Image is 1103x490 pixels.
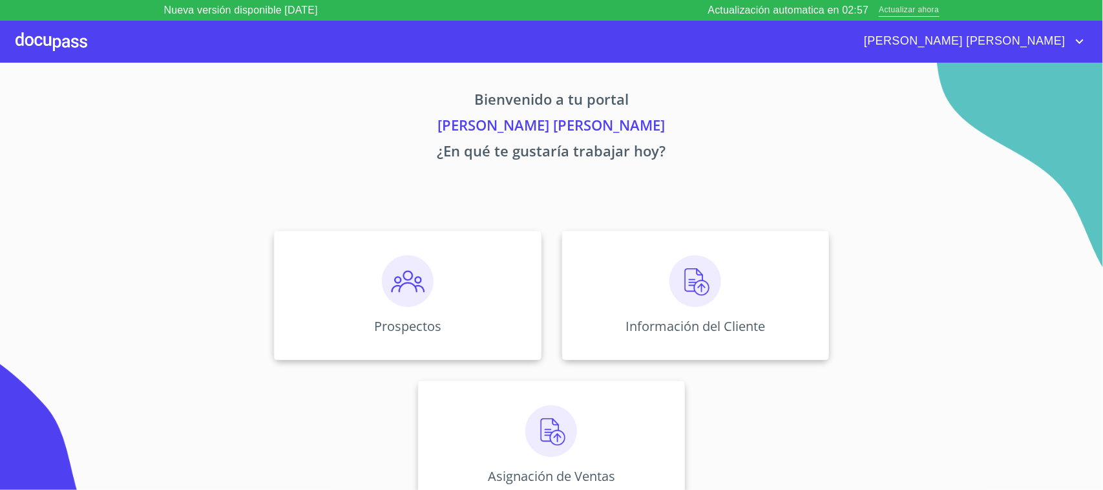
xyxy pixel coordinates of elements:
p: Prospectos [374,317,441,335]
img: prospectos.png [382,255,434,307]
p: Asignación de Ventas [488,467,615,485]
p: ¿En qué te gustaría trabajar hoy? [154,140,950,166]
p: Información del Cliente [625,317,765,335]
p: Actualización automatica en 02:57 [708,3,869,18]
img: carga.png [669,255,721,307]
p: [PERSON_NAME] [PERSON_NAME] [154,114,950,140]
img: carga.png [525,405,577,457]
p: Nueva versión disponible [DATE] [164,3,318,18]
span: Actualizar ahora [879,4,939,17]
span: [PERSON_NAME] [PERSON_NAME] [854,31,1072,52]
button: account of current user [854,31,1087,52]
p: Bienvenido a tu portal [154,89,950,114]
